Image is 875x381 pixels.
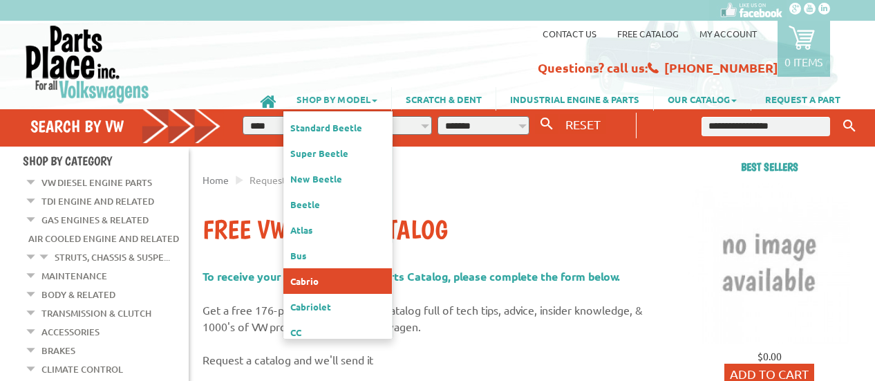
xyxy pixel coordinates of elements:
h4: Shop By Category [23,154,189,168]
h2: Best sellers [686,160,852,174]
a: Climate Control [41,360,123,378]
a: TDI Engine and Related [41,192,154,210]
a: Cabriolet [283,294,392,319]
a: Brakes [41,342,75,360]
a: My Account [699,28,757,39]
a: Accessories [41,323,100,341]
span: To receive your FREE Volkswagen Parts Catalog, please complete the form below. [203,269,621,284]
span: Request a Catalog [250,174,330,186]
img: Parts Place Inc! [24,24,151,104]
a: 0 items [778,21,830,77]
a: Maintenance [41,267,107,285]
a: Super Beetle [283,140,392,166]
p: Get a free 176-page classic VW parts catalog full of tech tips, advice, insider knowledge, & 1000... [203,301,672,335]
p: Request a catalog and we'll send it [203,351,672,368]
a: SHOP BY MODEL [283,87,391,111]
span: $0.00 [758,350,782,362]
a: Home [203,174,229,186]
a: New Beetle [283,166,392,192]
a: Contact us [543,28,596,39]
a: INDUSTRIAL ENGINE & PARTS [496,87,653,111]
a: Bus [283,243,393,268]
span: RESET [565,117,601,131]
a: Gas Engines & Related [41,211,149,229]
a: VW Diesel Engine Parts [41,174,152,192]
a: Air Cooled Engine and Related [28,230,179,248]
a: Standard Beetle [283,115,393,140]
p: 0 items [784,55,823,68]
a: Body & Related [41,286,115,304]
a: OUR CATALOG [654,87,751,111]
h1: Free VW Parts Catalog [203,214,672,247]
a: Beetle [283,192,392,217]
a: Struts, Chassis & Suspe... [55,248,170,266]
a: Cabrio [283,268,392,294]
span: Add to Cart [730,366,809,381]
button: Keyword Search [839,115,860,138]
h4: Search by VW [30,116,221,136]
a: SCRATCH & DENT [392,87,496,111]
a: REQUEST A PART [751,87,854,111]
a: Transmission & Clutch [41,304,151,322]
a: Atlas [283,217,392,243]
a: CC [283,319,392,345]
a: Free Catalog [617,28,679,39]
button: RESET [560,114,606,134]
button: Search By VW... [535,114,558,134]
